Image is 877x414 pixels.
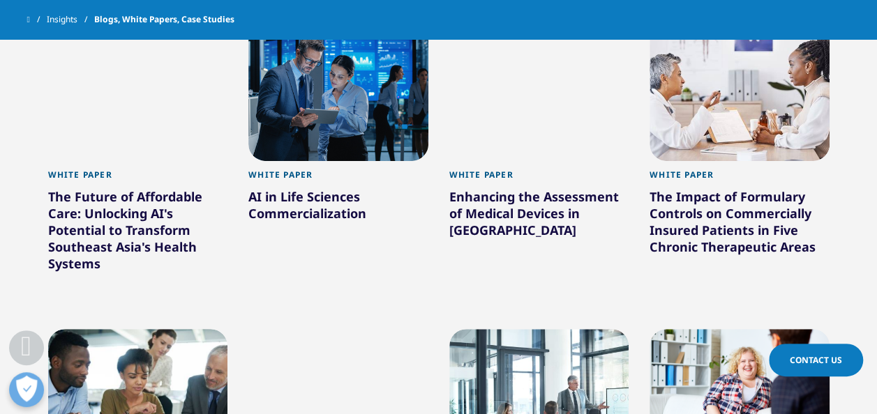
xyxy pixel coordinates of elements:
[650,188,830,261] div: The Impact of Formulary Controls on Commercially Insured Patients in Five Chronic Therapeutic Areas
[449,188,629,244] div: Enhancing the Assessment of Medical Devices in [GEOGRAPHIC_DATA]
[769,344,863,376] a: Contact Us
[248,169,428,188] div: White Paper
[48,169,228,188] div: White Paper
[449,161,629,275] a: White Paper Enhancing the Assessment of Medical Devices in [GEOGRAPHIC_DATA]
[47,7,94,32] a: Insights
[650,169,830,188] div: White Paper
[248,161,428,258] a: White Paper AI in Life Sciences Commercialization
[9,372,44,407] button: Open Preferences
[94,7,234,32] span: Blogs, White Papers, Case Studies
[48,188,228,277] div: The Future of Affordable Care: Unlocking AI's Potential to Transform Southeast Asia's Health Systems
[449,169,629,188] div: White Paper
[650,161,830,291] a: White Paper The Impact of Formulary Controls on Commercially Insured Patients in Five Chronic The...
[790,354,842,366] span: Contact Us
[48,161,228,308] a: White Paper The Future of Affordable Care: Unlocking AI's Potential to Transform Southeast Asia's...
[248,188,428,227] div: AI in Life Sciences Commercialization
